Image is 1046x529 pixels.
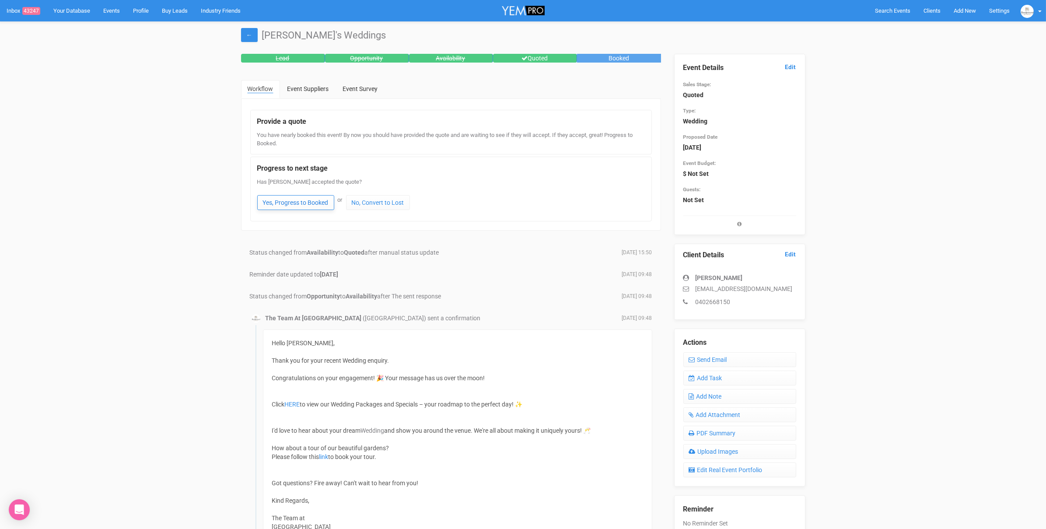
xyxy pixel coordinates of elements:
[683,186,701,193] small: Guests:
[683,250,796,260] legend: Client Details
[924,7,941,14] span: Clients
[696,274,743,281] strong: [PERSON_NAME]
[683,160,716,166] small: Event Budget:
[361,427,385,434] span: Wedding
[307,293,340,300] strong: Opportunity
[683,91,704,98] strong: Quoted
[683,462,796,477] a: Edit Real Event Portfolio
[683,196,704,203] strong: Not Set
[683,389,796,404] a: Add Note
[272,453,319,460] span: Please follow this
[272,480,419,487] span: Got questions? Fire away! Can't wait to hear from you!
[683,63,796,73] legend: Event Details
[683,426,796,441] a: PDF Summary
[300,401,523,408] span: to view our Wedding Packages and Specials – your roadmap to the perfect day! ✨
[683,118,708,125] strong: Wedding
[250,249,439,256] span: Status changed from to after manual status update
[785,250,796,259] a: Edit
[325,54,409,63] div: Opportunity
[683,352,796,367] a: Send Email
[241,30,805,41] h1: [PERSON_NAME]'s Weddings
[241,54,325,63] div: Lead
[257,178,645,214] div: Has [PERSON_NAME] accepted the quote?
[493,54,577,63] div: Quoted
[257,195,334,210] a: Yes, Progress to Booked
[683,134,718,140] small: Proposed Date
[281,80,336,98] a: Event Suppliers
[285,401,300,408] a: HERE
[320,271,339,278] b: [DATE]
[622,271,652,278] span: [DATE] 09:48
[241,80,280,98] a: Workflow
[272,339,643,382] div: Hello [PERSON_NAME], Thank you for your recent Wedding enquiry.
[241,28,258,42] a: ←
[272,427,361,434] span: I'd love to hear about your dream
[9,499,30,520] div: Open Intercom Messenger
[683,170,709,177] strong: $ Not Set
[272,445,389,452] span: How about a tour of our beautiful gardens?
[346,195,410,210] a: No, Convert to Lost
[336,80,385,98] a: Event Survey
[954,7,976,14] span: Add New
[250,293,441,300] span: Status changed from to after The sent response
[250,271,339,278] span: Reminder date updated to
[1021,5,1034,18] img: BGLogo.jpg
[272,401,285,408] span: Click
[683,504,796,515] legend: Reminder
[683,284,796,293] p: [EMAIL_ADDRESS][DOMAIN_NAME]
[622,315,652,322] span: [DATE] 09:48
[683,371,796,385] a: Add Task
[363,315,481,322] span: ([GEOGRAPHIC_DATA]) sent a confirmation
[683,407,796,422] a: Add Attachment
[257,117,645,127] legend: Provide a quote
[785,63,796,71] a: Edit
[622,293,652,300] span: [DATE] 09:48
[319,453,329,460] a: link
[307,249,339,256] strong: Availability
[622,249,652,256] span: [DATE] 15:50
[257,164,645,174] legend: Progress to next stage
[329,453,377,460] span: to book your tour.
[344,249,365,256] strong: Quoted
[22,7,40,15] span: 43247
[683,338,796,348] legend: Actions
[385,427,591,434] span: and show you around the venue. We're all about making it uniquely yours! 🥂
[683,496,796,528] div: No Reminder Set
[875,7,910,14] span: Search Events
[683,298,796,306] p: 0402668150
[336,194,345,207] div: or
[683,81,711,88] small: Sales Stage:
[266,315,362,322] strong: The Team At [GEOGRAPHIC_DATA]
[252,314,260,323] img: BGLogo.jpg
[346,293,378,300] strong: Availability
[257,131,645,147] div: You have nearly booked this event! By now you should have provided the quote and are waiting to s...
[683,144,702,151] strong: [DATE]
[409,54,493,63] div: Availability
[683,444,796,459] a: Upload Images
[683,108,696,114] small: Type:
[272,375,485,382] span: Congratulations on your engagement! 🎉 Your message has us over the moon!
[577,54,661,63] div: Booked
